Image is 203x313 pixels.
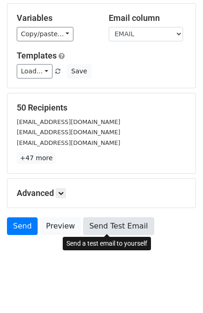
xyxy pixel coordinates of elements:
div: Send a test email to yourself [63,237,151,250]
small: [EMAIL_ADDRESS][DOMAIN_NAME] [17,129,120,136]
small: [EMAIL_ADDRESS][DOMAIN_NAME] [17,139,120,146]
a: Send [7,217,38,235]
h5: Variables [17,13,95,23]
a: +47 more [17,152,56,164]
iframe: Chat Widget [157,268,203,313]
h5: Email column [109,13,187,23]
a: Preview [40,217,81,235]
a: Templates [17,51,57,60]
a: Copy/paste... [17,27,73,41]
button: Save [67,64,91,78]
h5: 50 Recipients [17,103,186,113]
h5: Advanced [17,188,186,198]
a: Load... [17,64,52,78]
div: Tiện ích trò chuyện [157,268,203,313]
a: Send Test Email [83,217,154,235]
small: [EMAIL_ADDRESS][DOMAIN_NAME] [17,118,120,125]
